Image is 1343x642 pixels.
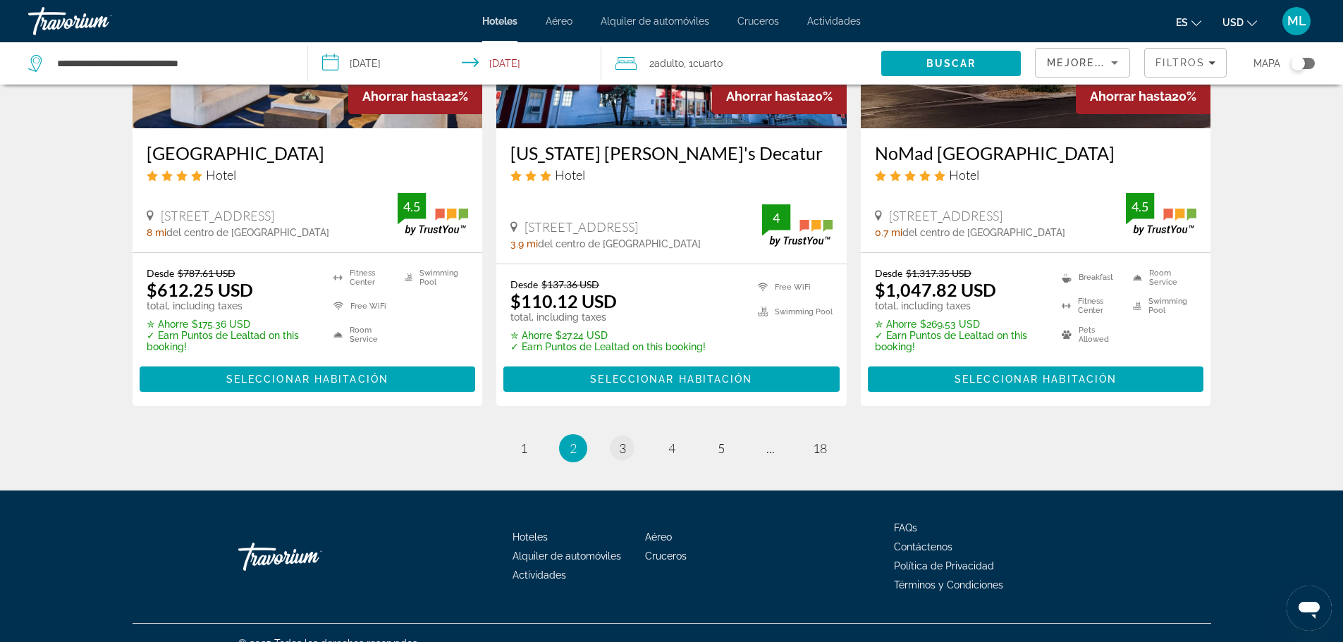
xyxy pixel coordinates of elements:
[1280,57,1315,70] button: Toggle map
[1222,17,1244,28] span: USD
[161,208,274,223] span: [STREET_ADDRESS]
[813,440,827,456] span: 18
[807,16,861,27] a: Actividades
[1055,323,1126,345] li: Pets Allowed
[693,58,723,69] span: Cuarto
[875,267,902,279] span: Desde
[1047,57,1188,68] span: Mejores descuentos
[1278,6,1315,36] button: User Menu
[762,209,790,226] div: 4
[949,167,979,183] span: Hotel
[712,78,847,114] div: 20%
[147,142,469,163] a: [GEOGRAPHIC_DATA]
[1055,267,1126,288] li: Breakfast
[398,267,469,288] li: Swimming Pool
[926,58,976,69] span: Buscar
[513,569,566,581] a: Actividades
[513,550,621,562] a: Alquiler de automóviles
[538,238,701,249] span: del centro de [GEOGRAPHIC_DATA]
[510,311,706,323] p: total, including taxes
[902,227,1065,238] span: del centro de [GEOGRAPHIC_DATA]
[546,16,572,27] a: Aéreo
[226,374,388,385] span: Seleccionar habitación
[140,369,476,385] a: Seleccionar habitación
[510,167,833,183] div: 3 star Hotel
[875,142,1197,163] h3: NoMad [GEOGRAPHIC_DATA]
[308,42,602,85] button: Select check in and out date
[762,204,833,246] img: TrustYou guest rating badge
[510,278,538,290] span: Desde
[1287,14,1306,28] span: ML
[1090,89,1172,104] span: Ahorrar hasta
[482,16,517,27] a: Hoteles
[601,16,709,27] a: Alquiler de automóviles
[894,541,952,553] a: Contáctenos
[362,89,444,104] span: Ahorrar hasta
[751,278,833,296] li: Free WiFi
[1076,78,1210,114] div: 20%
[1126,295,1197,316] li: Swimming Pool
[1176,17,1188,28] span: es
[513,531,548,543] a: Hoteles
[955,374,1117,385] span: Seleccionar habitación
[570,440,577,456] span: 2
[894,522,917,533] a: FAQs
[894,560,994,572] a: Política de Privacidad
[555,167,585,183] span: Hotel
[654,58,684,69] span: Adulto
[398,193,468,235] img: TrustYou guest rating badge
[875,330,1044,352] p: ✓ Earn Puntos de Lealtad on this booking!
[726,89,808,104] span: Ahorrar hasta
[894,579,1003,591] a: Términos y Condiciones
[718,440,725,456] span: 5
[147,319,316,330] p: $175.36 USD
[1155,57,1205,68] span: Filtros
[510,341,706,352] p: ✓ Earn Puntos de Lealtad on this booking!
[147,267,174,279] span: Desde
[178,267,235,279] del: $787.61 USD
[147,330,316,352] p: ✓ Earn Puntos de Lealtad on this booking!
[510,330,706,341] p: $27.24 USD
[889,208,1002,223] span: [STREET_ADDRESS]
[1055,295,1126,316] li: Fitness Center
[645,531,672,543] a: Aéreo
[503,366,840,392] button: Seleccionar habitación
[875,227,902,238] span: 0.7 mi
[510,290,617,311] ins: $110.12 USD
[619,440,626,456] span: 3
[510,330,552,341] span: ✮ Ahorre
[147,227,166,238] span: 8 mi
[868,366,1204,392] button: Seleccionar habitación
[737,16,779,27] a: Cruceros
[326,323,398,345] li: Room Service
[751,303,833,321] li: Swimming Pool
[645,550,687,562] a: Cruceros
[147,167,469,183] div: 4 star Hotel
[510,142,833,163] a: [US_STATE] [PERSON_NAME]'s Decatur
[147,300,316,311] p: total, including taxes
[520,440,527,456] span: 1
[1176,12,1201,32] button: Change language
[1287,586,1332,631] iframe: Button to launch messaging window
[668,440,675,456] span: 4
[875,167,1197,183] div: 5 star Hotel
[649,54,684,73] span: 2
[206,167,236,183] span: Hotel
[510,238,538,249] span: 3.9 mi
[881,51,1021,76] button: Search
[1253,54,1280,73] span: Mapa
[906,267,971,279] del: $1,317.35 USD
[28,3,169,39] a: Travorium
[766,440,775,456] span: ...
